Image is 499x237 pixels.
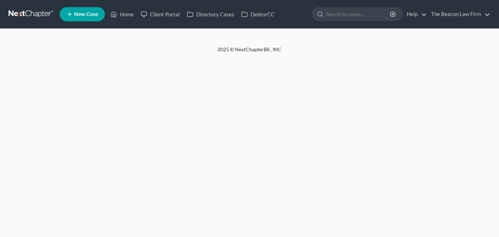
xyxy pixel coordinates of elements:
[403,8,427,21] a: Help
[428,8,490,21] a: The Beacon Law Firm
[137,8,183,21] a: Client Portal
[74,12,98,17] span: New Case
[183,8,238,21] a: Directory Cases
[238,8,278,21] a: DebtorCC
[47,46,452,59] div: 2025 © NextChapterBK, INC
[326,7,391,21] input: Search by name...
[107,8,137,21] a: Home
